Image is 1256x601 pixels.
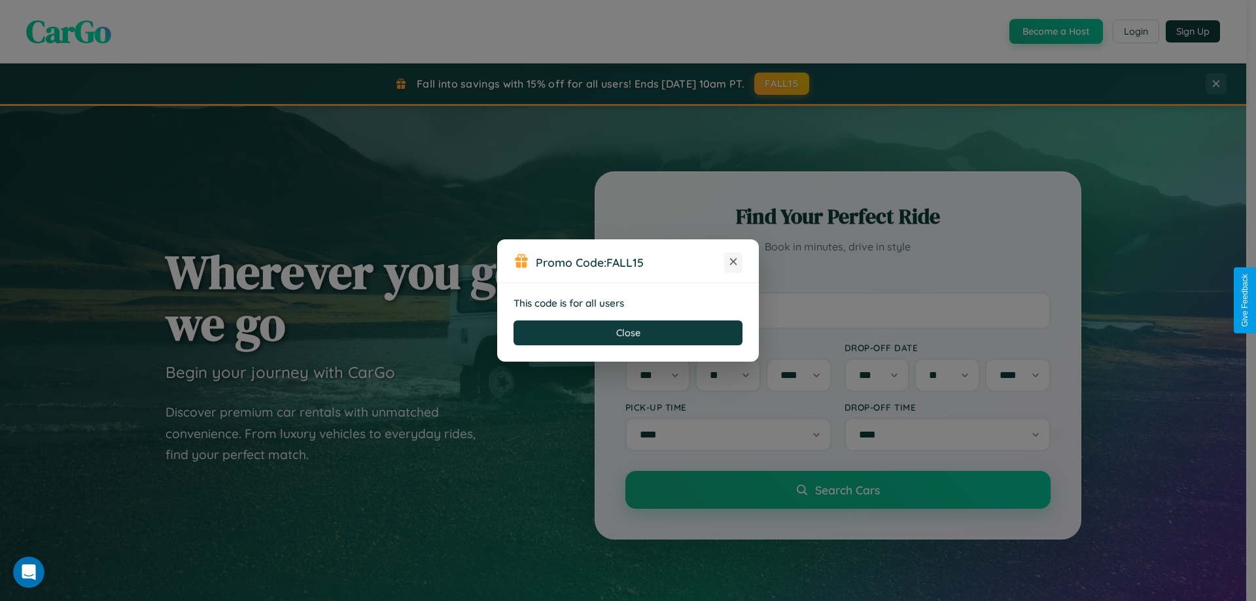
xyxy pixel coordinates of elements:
iframe: Intercom live chat [13,557,44,588]
strong: This code is for all users [514,297,624,309]
button: Close [514,320,742,345]
h3: Promo Code: [536,255,724,269]
b: FALL15 [606,255,644,269]
div: Give Feedback [1240,274,1249,327]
